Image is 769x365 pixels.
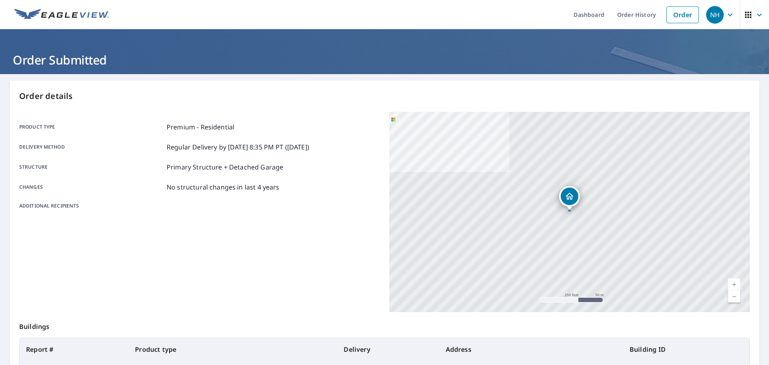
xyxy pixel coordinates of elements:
th: Building ID [623,338,749,361]
p: Product type [19,122,163,132]
a: Current Level 17, Zoom Out [728,290,740,302]
p: Additional recipients [19,202,163,210]
p: Premium - Residential [167,122,234,132]
p: Structure [19,162,163,172]
p: Order details [19,90,750,102]
div: NH [706,6,724,24]
p: Delivery method [19,142,163,152]
th: Address [439,338,623,361]
th: Delivery [337,338,439,361]
p: Changes [19,182,163,192]
th: Report # [20,338,129,361]
img: EV Logo [14,9,109,21]
p: No structural changes in last 4 years [167,182,280,192]
h1: Order Submitted [10,52,759,68]
a: Current Level 17, Zoom In [728,278,740,290]
th: Product type [129,338,337,361]
p: Buildings [19,312,750,338]
p: Regular Delivery by [DATE] 8:35 PM PT ([DATE]) [167,142,309,152]
a: Order [666,6,699,23]
div: Dropped pin, building 1, Residential property, 31286 27th Ave SW Federal Way, WA 98023 [559,186,580,211]
p: Primary Structure + Detached Garage [167,162,283,172]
